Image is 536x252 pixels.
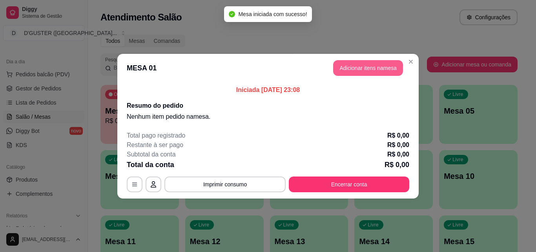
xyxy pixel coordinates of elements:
[387,131,409,140] p: R$ 0,00
[127,131,185,140] p: Total pago registrado
[127,140,183,150] p: Restante à ser pago
[127,112,409,121] p: Nenhum item pedido na mesa .
[164,177,286,192] button: Imprimir consumo
[387,150,409,159] p: R$ 0,00
[238,11,307,17] span: Mesa iniciada com sucesso!
[405,55,417,68] button: Close
[387,140,409,150] p: R$ 0,00
[289,177,409,192] button: Encerrar conta
[127,159,174,170] p: Total da conta
[117,54,419,82] header: MESA 01
[127,150,176,159] p: Subtotal da conta
[127,85,409,95] p: Iniciada [DATE] 23:08
[229,11,235,17] span: check-circle
[127,101,409,110] h2: Resumo do pedido
[385,159,409,170] p: R$ 0,00
[333,60,403,76] button: Adicionar itens namesa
